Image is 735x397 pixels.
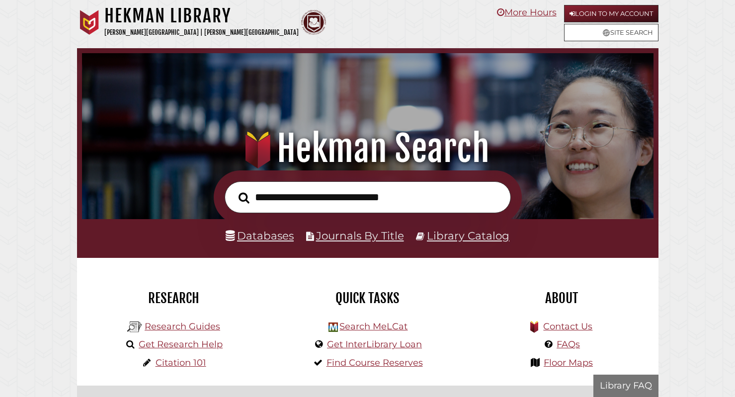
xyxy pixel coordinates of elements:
[84,290,263,307] h2: Research
[156,357,206,368] a: Citation 101
[327,357,423,368] a: Find Course Reserves
[278,290,457,307] h2: Quick Tasks
[339,321,408,332] a: Search MeLCat
[328,322,338,332] img: Hekman Library Logo
[301,10,326,35] img: Calvin Theological Seminary
[316,229,404,242] a: Journals By Title
[239,192,249,204] i: Search
[226,229,294,242] a: Databases
[543,321,592,332] a: Contact Us
[139,339,223,350] a: Get Research Help
[472,290,651,307] h2: About
[93,127,643,170] h1: Hekman Search
[327,339,422,350] a: Get InterLibrary Loan
[564,5,658,22] a: Login to My Account
[557,339,580,350] a: FAQs
[104,5,299,27] h1: Hekman Library
[77,10,102,35] img: Calvin University
[127,319,142,334] img: Hekman Library Logo
[145,321,220,332] a: Research Guides
[544,357,593,368] a: Floor Maps
[564,24,658,41] a: Site Search
[427,229,509,242] a: Library Catalog
[104,27,299,38] p: [PERSON_NAME][GEOGRAPHIC_DATA] | [PERSON_NAME][GEOGRAPHIC_DATA]
[497,7,557,18] a: More Hours
[234,189,254,206] button: Search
